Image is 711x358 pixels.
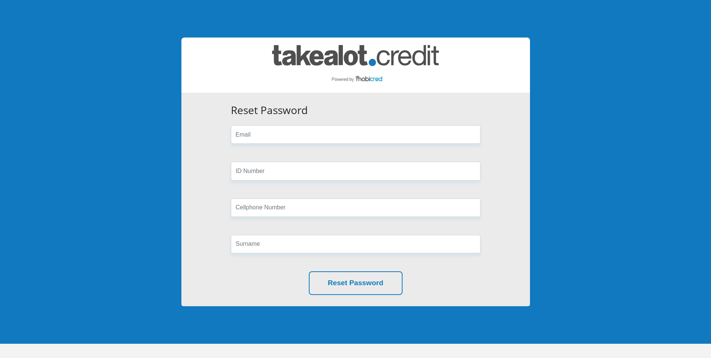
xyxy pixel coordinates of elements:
[231,162,480,180] input: ID Number
[231,104,480,117] h3: Reset Password
[309,271,403,295] button: Reset Password
[231,125,480,144] input: Email
[231,235,480,253] input: Surname
[272,45,439,85] img: takealot_credit logo
[231,199,480,217] input: Cellphone Number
